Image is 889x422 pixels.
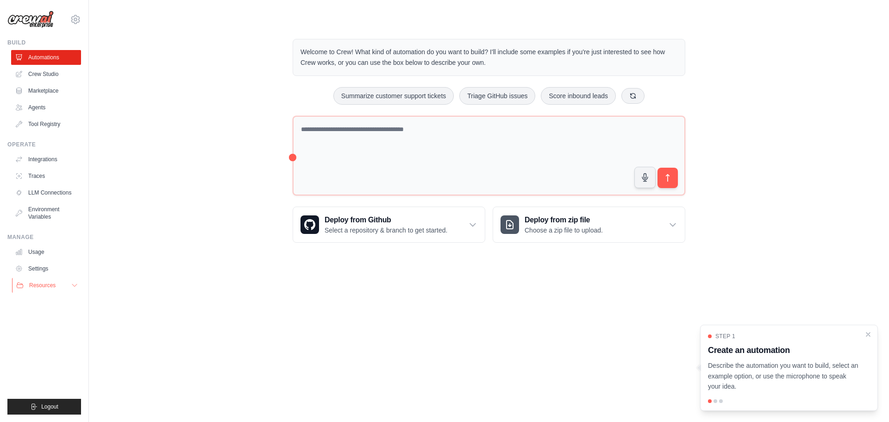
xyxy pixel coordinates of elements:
[7,141,81,148] div: Operate
[11,261,81,276] a: Settings
[41,403,58,410] span: Logout
[843,378,889,422] iframe: Chat Widget
[11,100,81,115] a: Agents
[459,87,535,105] button: Triage GitHub issues
[325,226,447,235] p: Select a repository & branch to get started.
[11,185,81,200] a: LLM Connections
[708,344,859,357] h3: Create an automation
[11,117,81,132] a: Tool Registry
[11,152,81,167] a: Integrations
[7,39,81,46] div: Build
[325,214,447,226] h3: Deploy from Github
[29,282,56,289] span: Resources
[525,214,603,226] h3: Deploy from zip file
[541,87,616,105] button: Score inbound leads
[708,360,859,392] p: Describe the automation you want to build, select an example option, or use the microphone to spe...
[7,399,81,415] button: Logout
[11,83,81,98] a: Marketplace
[12,278,82,293] button: Resources
[7,233,81,241] div: Manage
[715,333,735,340] span: Step 1
[525,226,603,235] p: Choose a zip file to upload.
[333,87,454,105] button: Summarize customer support tickets
[11,245,81,259] a: Usage
[864,331,872,338] button: Close walkthrough
[11,169,81,183] a: Traces
[11,50,81,65] a: Automations
[7,11,54,28] img: Logo
[11,67,81,82] a: Crew Studio
[301,47,677,68] p: Welcome to Crew! What kind of automation do you want to build? I'll include some examples if you'...
[11,202,81,224] a: Environment Variables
